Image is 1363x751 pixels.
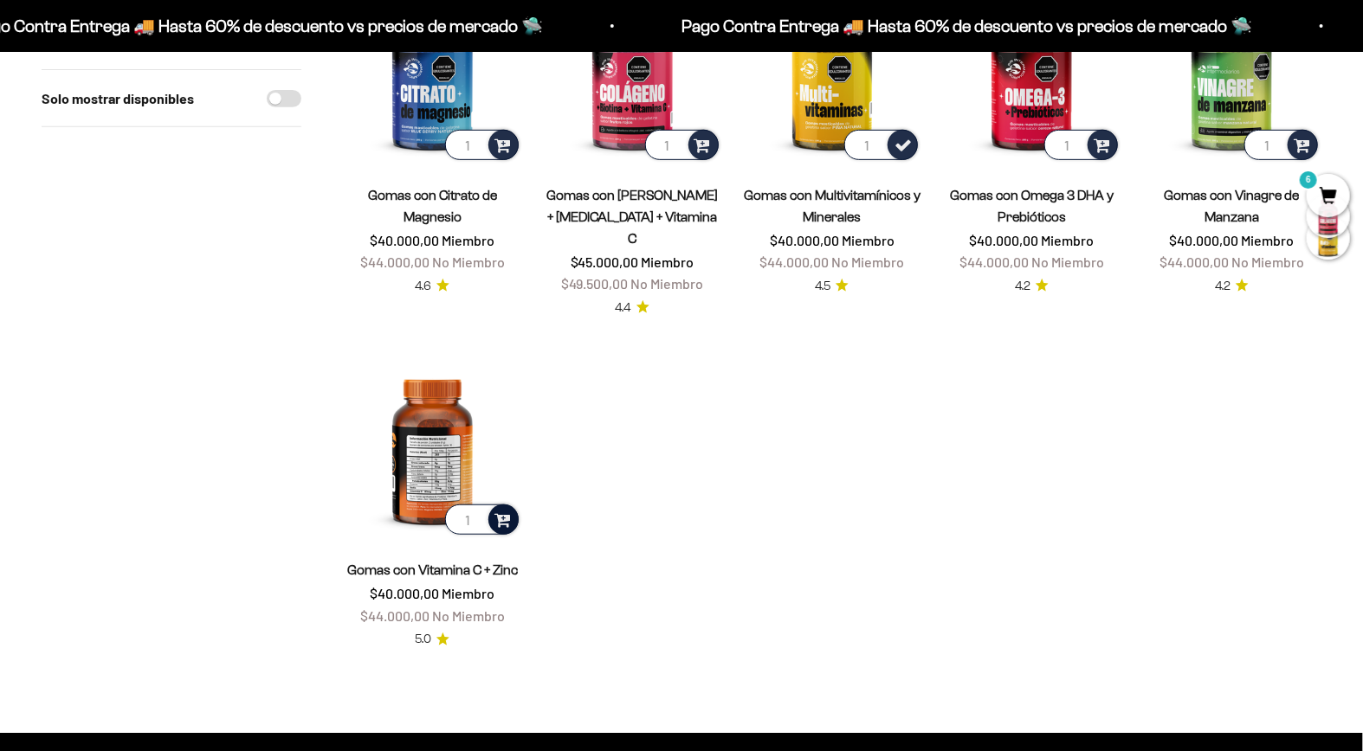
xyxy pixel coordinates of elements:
[970,232,1039,248] span: $40.000,00
[1160,254,1229,270] span: $44.000,00
[368,188,497,224] a: Gomas con Citrato de Magnesio
[360,607,430,624] span: $44.000,00
[442,232,494,248] span: Miembro
[415,277,431,296] span: 4.6
[1298,170,1319,190] mark: 6
[744,188,921,224] a: Gomas con Multivitamínicos y Minerales
[442,585,494,601] span: Miembro
[360,254,430,270] span: $44.000,00
[347,562,518,577] a: Gomas con Vitamina C + Zinc
[815,277,830,296] span: 4.5
[658,12,1229,40] p: Pago Contra Entrega 🚚 Hasta 60% de descuento vs precios de mercado 🛸
[1215,277,1249,296] a: 4.24.2 de 5.0 estrellas
[1165,188,1300,224] a: Gomas con Vinagre de Manzana
[415,630,431,649] span: 5.0
[432,254,505,270] span: No Miembro
[1307,188,1350,207] a: 6
[631,275,704,292] span: No Miembro
[1242,232,1295,248] span: Miembro
[842,232,895,248] span: Miembro
[831,254,904,270] span: No Miembro
[1215,277,1231,296] span: 4.2
[343,359,522,538] img: Gomas con Vitamina C + Zinc
[1015,277,1049,296] a: 4.24.2 de 5.0 estrellas
[370,232,439,248] span: $40.000,00
[546,188,718,246] a: Gomas con [PERSON_NAME] + [MEDICAL_DATA] + Vitamina C
[1231,254,1304,270] span: No Miembro
[616,298,649,318] a: 4.44.4 de 5.0 estrellas
[759,254,829,270] span: $44.000,00
[415,630,449,649] a: 5.05.0 de 5.0 estrellas
[1042,232,1095,248] span: Miembro
[1031,254,1104,270] span: No Miembro
[616,298,631,318] span: 4.4
[370,585,439,601] span: $40.000,00
[42,87,194,110] label: Solo mostrar disponibles
[770,232,839,248] span: $40.000,00
[415,277,449,296] a: 4.64.6 de 5.0 estrellas
[959,254,1029,270] span: $44.000,00
[571,254,639,270] span: $45.000,00
[1015,277,1030,296] span: 4.2
[561,275,629,292] span: $49.500,00
[815,277,849,296] a: 4.54.5 de 5.0 estrellas
[432,607,505,624] span: No Miembro
[642,254,694,270] span: Miembro
[1170,232,1239,248] span: $40.000,00
[950,188,1114,224] a: Gomas con Omega 3 DHA y Prebióticos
